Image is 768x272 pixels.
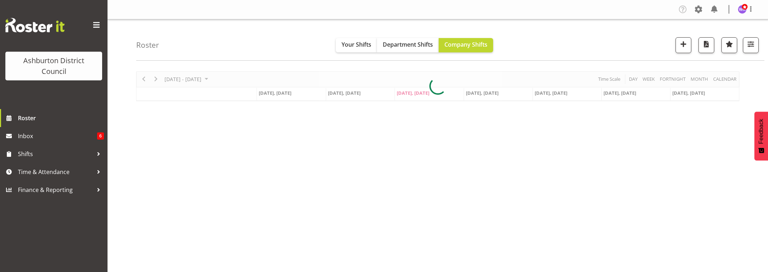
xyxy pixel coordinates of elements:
img: Rosterit website logo [5,18,65,32]
button: Department Shifts [377,38,439,52]
img: wendy-keepa436.jpg [738,5,746,14]
span: 6 [97,132,104,140]
span: Inbox [18,131,97,141]
button: Feedback - Show survey [754,112,768,160]
span: Company Shifts [444,41,487,48]
span: Your Shifts [342,41,371,48]
button: Company Shifts [439,38,493,52]
div: Ashburton District Council [13,55,95,77]
button: Your Shifts [336,38,377,52]
span: Feedback [758,119,764,144]
span: Finance & Reporting [18,184,93,195]
span: Department Shifts [383,41,433,48]
button: Add a new shift [676,37,691,53]
h4: Roster [136,41,159,49]
span: Time & Attendance [18,167,93,177]
button: Highlight an important date within the roster. [721,37,737,53]
button: Filter Shifts [743,37,759,53]
span: Shifts [18,149,93,159]
button: Download a PDF of the roster according to the set date range. [698,37,714,53]
span: Roster [18,113,104,123]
